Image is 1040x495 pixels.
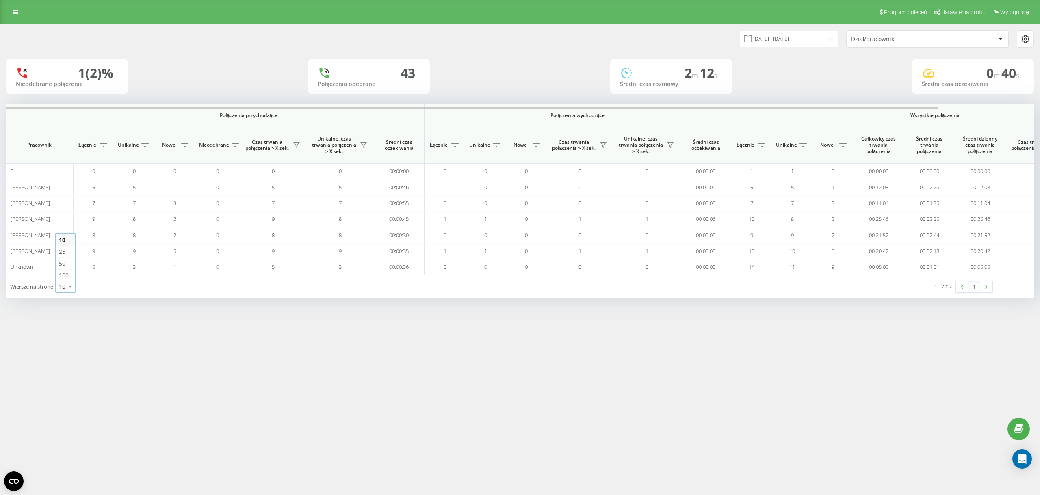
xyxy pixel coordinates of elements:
td: 00:02:35 [904,211,955,227]
span: 1 [173,184,176,191]
span: 1 [173,263,176,270]
span: 5 [750,184,753,191]
span: Nieodebrane [199,142,229,148]
span: 9 [92,215,95,223]
td: 00:01:01 [904,259,955,275]
span: 1 [791,167,794,175]
span: 1 [646,215,648,223]
a: 1 [968,281,980,292]
span: 0 [646,199,648,207]
td: 00:00:00 [955,163,1005,179]
td: 00:12:08 [853,179,904,195]
td: 00:00:30 [374,227,425,243]
span: 8 [791,215,794,223]
span: 9 [133,247,136,255]
span: Unikalne [776,142,797,148]
span: 0 [525,199,528,207]
td: 00:00:00 [904,163,955,179]
span: Nowe [158,142,179,148]
td: 00:05:05 [853,259,904,275]
span: 0 [444,199,446,207]
span: Wyloguj się [1000,9,1029,15]
span: 0 [216,167,219,175]
span: 1 [832,184,834,191]
span: Średni czas oczekiwania [380,139,418,151]
span: 7 [133,199,136,207]
span: 1 [444,247,446,255]
span: Łącznie [77,142,97,148]
span: 7 [339,199,342,207]
span: 3 [173,199,176,207]
span: 9 [750,231,753,239]
span: 0 [444,184,446,191]
span: 10 [789,247,795,255]
span: 5 [832,247,834,255]
td: 00:25:46 [853,211,904,227]
span: 0 [216,247,219,255]
td: 00:02:26 [904,179,955,195]
span: m [692,71,700,80]
div: Open Intercom Messenger [1012,449,1032,469]
span: 9 [92,247,95,255]
span: 5 [272,263,275,270]
span: 5 [92,263,95,270]
td: 00:02:44 [904,227,955,243]
span: Średni czas oczekiwania [687,139,725,151]
div: Dział/pracownik [851,36,948,43]
span: 0 [484,231,487,239]
div: Nieodebrane połączenia [16,81,118,88]
span: Połączenia wychodzące [444,112,712,119]
span: 8 [133,231,136,239]
div: Średni czas rozmówy [620,81,722,88]
td: 00:00:36 [374,259,425,275]
span: 0 [216,263,219,270]
span: 1 [484,247,487,255]
span: 9 [832,263,834,270]
span: 0 [578,199,581,207]
span: 3 [832,199,834,207]
span: Unknown [11,263,33,270]
span: m [994,71,1001,80]
span: 10 [749,215,754,223]
span: 0 [525,184,528,191]
span: [PERSON_NAME] [11,247,50,255]
span: Czas trwania połączenia > X sek. [244,139,290,151]
td: 00:12:08 [955,179,1005,195]
td: 00:11:04 [955,195,1005,211]
span: 10 [749,247,754,255]
td: 00:00:00 [680,259,731,275]
td: 00:21:52 [955,227,1005,243]
span: 50 [59,259,65,267]
span: s [714,71,717,80]
span: [PERSON_NAME] [11,199,50,207]
span: 0 [578,184,581,191]
span: 0 [133,167,136,175]
span: Całkowity czas trwania połączenia [859,136,898,155]
td: 00:00:55 [374,195,425,211]
span: 12 [700,64,717,82]
td: 00:20:42 [955,243,1005,259]
span: 0 [11,167,13,175]
span: Pracownik [13,142,66,148]
span: 2 [832,231,834,239]
span: 5 [339,184,342,191]
span: 1 [578,215,581,223]
span: 0 [92,167,95,175]
span: 0 [484,184,487,191]
span: 0 [578,167,581,175]
span: 0 [444,167,446,175]
td: 00:21:52 [853,227,904,243]
span: 0 [646,184,648,191]
span: Średni czas trwania połączenia [910,136,949,155]
span: 7 [791,199,794,207]
span: 9 [272,215,275,223]
span: [PERSON_NAME] [11,184,50,191]
span: 8 [133,215,136,223]
td: 00:25:46 [955,211,1005,227]
span: [PERSON_NAME] [11,231,50,239]
span: Unikalne, czas trwania połączenia > X sek. [617,136,664,155]
span: 1 [578,247,581,255]
span: 0 [216,231,219,239]
span: 1 [444,215,446,223]
div: 10 [59,283,65,291]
